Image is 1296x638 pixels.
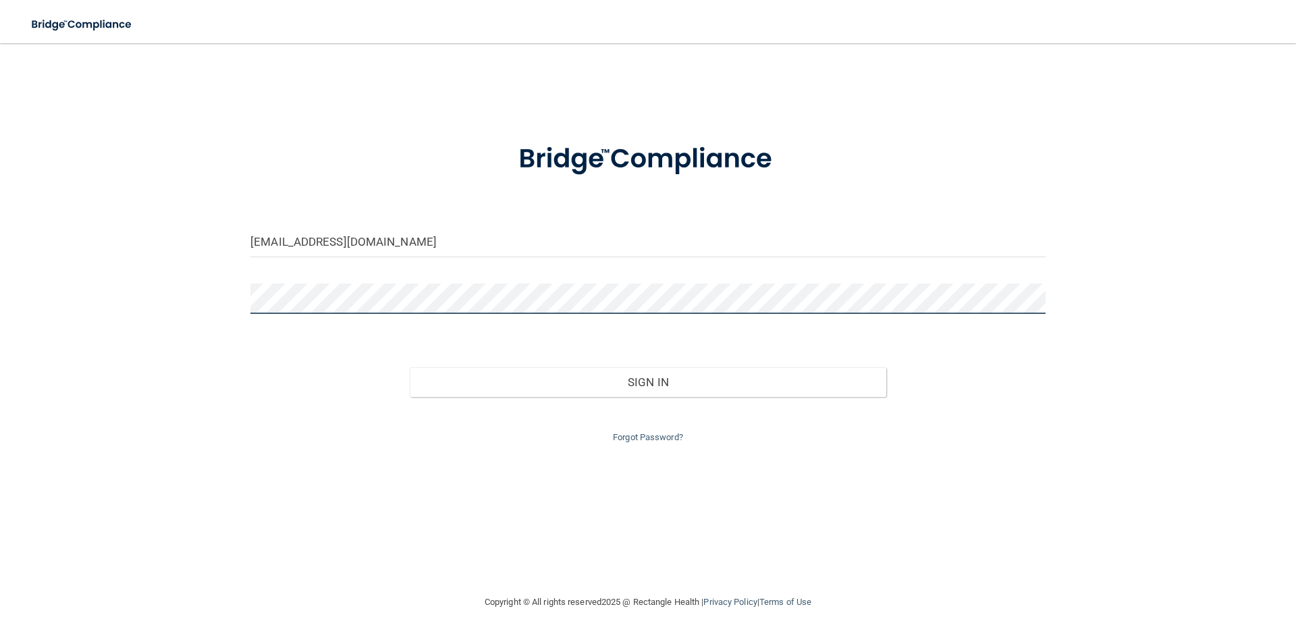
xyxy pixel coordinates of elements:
[613,432,683,442] a: Forgot Password?
[410,367,887,397] button: Sign In
[759,597,811,607] a: Terms of Use
[20,11,144,38] img: bridge_compliance_login_screen.278c3ca4.svg
[491,124,805,194] img: bridge_compliance_login_screen.278c3ca4.svg
[1062,542,1280,596] iframe: Drift Widget Chat Controller
[402,581,894,624] div: Copyright © All rights reserved 2025 @ Rectangle Health | |
[250,227,1046,257] input: Email
[703,597,757,607] a: Privacy Policy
